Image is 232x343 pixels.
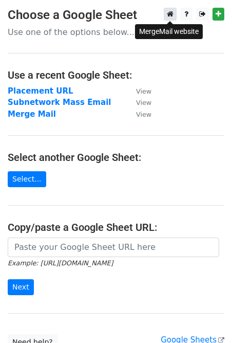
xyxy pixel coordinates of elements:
small: Example: [URL][DOMAIN_NAME] [8,259,113,267]
h4: Use a recent Google Sheet: [8,69,224,81]
a: View [126,110,151,119]
input: Next [8,279,34,295]
a: Merge Mail [8,110,56,119]
small: View [136,111,151,118]
h4: Copy/paste a Google Sheet URL: [8,221,224,233]
a: View [126,86,151,96]
a: Placement URL [8,86,73,96]
input: Paste your Google Sheet URL here [8,238,219,257]
small: View [136,87,151,95]
h4: Select another Google Sheet: [8,151,224,164]
p: Use one of the options below... [8,27,224,38]
a: View [126,98,151,107]
small: View [136,99,151,106]
a: Subnetwork Mass Email [8,98,111,107]
div: MergeMail website [135,24,203,39]
h3: Choose a Google Sheet [8,8,224,23]
a: Select... [8,171,46,187]
iframe: Chat Widget [181,294,232,343]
